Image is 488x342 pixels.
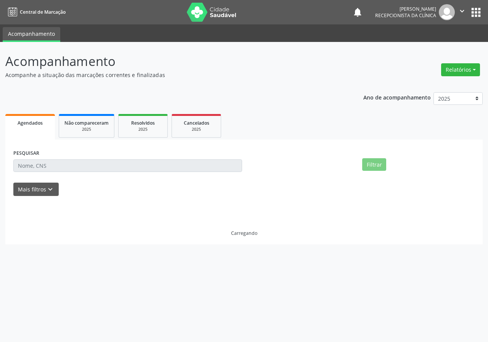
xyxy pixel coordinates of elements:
button: Relatórios [441,63,480,76]
img: img [439,4,455,20]
i:  [458,7,466,15]
input: Nome, CNS [13,159,242,172]
span: Cancelados [184,120,209,126]
i: keyboard_arrow_down [46,185,55,194]
button: Mais filtroskeyboard_arrow_down [13,183,59,196]
div: 2025 [64,127,109,132]
span: Agendados [18,120,43,126]
p: Ano de acompanhamento [363,92,431,102]
span: Resolvidos [131,120,155,126]
label: PESQUISAR [13,148,39,159]
button:  [455,4,469,20]
span: Recepcionista da clínica [375,12,436,19]
p: Acompanhe a situação das marcações correntes e finalizadas [5,71,339,79]
div: 2025 [177,127,215,132]
button: notifications [352,7,363,18]
span: Central de Marcação [20,9,66,15]
span: Não compareceram [64,120,109,126]
div: Carregando [231,230,257,236]
button: Filtrar [362,158,386,171]
a: Acompanhamento [3,27,60,42]
div: 2025 [124,127,162,132]
button: apps [469,6,483,19]
div: [PERSON_NAME] [375,6,436,12]
p: Acompanhamento [5,52,339,71]
a: Central de Marcação [5,6,66,18]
